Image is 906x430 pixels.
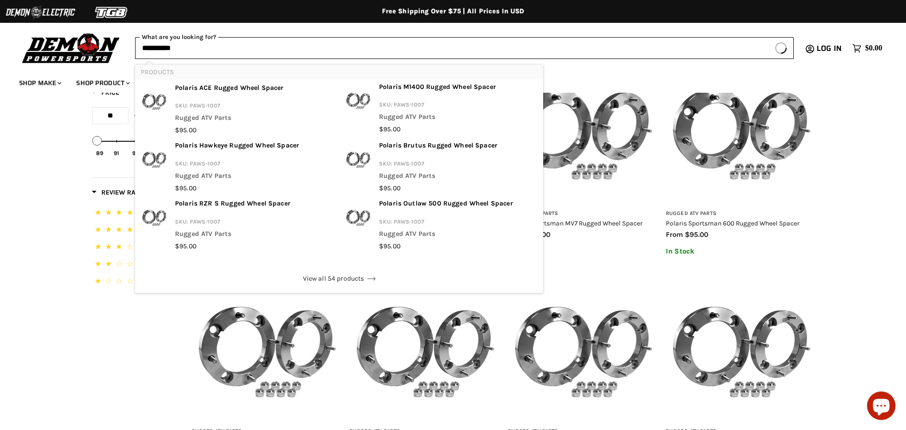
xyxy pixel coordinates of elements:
p: SKU: PAWS-1007 [379,159,497,171]
img: Polaris M1400 Rugged Wheel Spacer [345,82,371,117]
img: Polaris Outlaw 500 Rugged Wheel Spacer [345,199,371,234]
li: products: Polaris Brutus Rugged Wheel Spacer [339,138,543,196]
img: Polaris Ranger ETX Rugged Wheel Spacer [350,272,498,421]
li: products: Polaris Outlaw 500 Rugged Wheel Spacer [339,196,543,255]
form: Product [135,37,794,59]
div: Min value [93,136,102,146]
span: $95.00 [175,184,196,192]
span: $0.00 [865,44,882,53]
a: $0.00 [848,41,887,55]
a: Polaris RZR S Rugged Wheel Spacer Polaris RZR S Rugged Wheel Spacer SKU: PAWS-1007 Rugged ATV Par... [141,199,333,251]
button: 2 Stars. [93,258,179,272]
p: Polaris RZR S Rugged Wheel Spacer [175,199,291,211]
div: 92 [132,150,139,156]
a: Polaris Sportsman MV7 Rugged Wheel Spacer [508,219,643,227]
p: Polaris Outlaw 500 Rugged Wheel Spacer [379,199,513,211]
p: Polaris ACE Rugged Wheel Spacer [175,83,284,96]
li: products: Polaris Hawkeye Rugged Wheel Spacer [135,138,339,196]
div: View All [141,269,537,289]
p: SKU: PAWS-1007 [175,159,299,171]
p: Rugged ATV Parts [175,113,284,126]
p: Rugged ATV Parts [175,229,291,242]
img: Polaris Sportsman MV7 Rugged Wheel Spacer [508,54,657,203]
img: Polaris ACE Rugged Wheel Spacer [141,83,167,118]
a: Log in [812,44,848,53]
img: Polaris Hawkeye Rugged Wheel Spacer [141,141,167,176]
input: When autocomplete results are available use up and down arrows to review and enter to select [135,37,769,59]
a: Polaris M1400 Rugged Wheel Spacer Polaris M1400 Rugged Wheel Spacer SKU: PAWS-1007 Rugged ATV Par... [345,82,537,135]
h3: Rugged ATV Parts [508,210,657,217]
img: Polaris Sportsman 600 Rugged Wheel Spacer [666,54,815,203]
img: Polaris Brutus Rugged Wheel Spacer [345,141,371,176]
p: Rugged ATV Parts [379,229,513,242]
div: - [128,107,143,124]
span: Log in [817,42,842,54]
ul: Main menu [12,69,880,93]
p: Polaris Brutus Rugged Wheel Spacer [379,141,497,153]
span: Review Ratings [92,188,154,196]
p: In Stock [666,247,815,255]
span: $95.00 [685,230,708,239]
span: $95.00 [175,242,196,250]
span: Price [92,88,119,97]
li: Products [135,65,543,79]
span: View all 54 products [303,274,376,283]
img: Polaris Ranger 425 Rugged Wheel Spacer [508,272,657,421]
a: Polaris Outlaw 500 Rugged Wheel Spacer Polaris Outlaw 500 Rugged Wheel Spacer SKU: PAWS-1007 Rugg... [345,199,537,251]
a: Shop Make [12,73,67,93]
span: $95.00 [379,184,400,192]
button: 3 Stars. [93,241,179,255]
input: Min value [92,107,129,124]
span: $95.00 [379,242,400,250]
span: from [666,230,683,239]
li: products: Polaris M1400 Rugged Wheel Spacer [339,79,543,137]
p: SKU: PAWS-1007 [379,100,496,112]
a: Polaris ACE Rugged Wheel Spacer Polaris ACE Rugged Wheel Spacer SKU: PAWS-1007 Rugged ATV Parts $... [141,83,333,136]
li: products: Polaris ACE Rugged Wheel Spacer [135,79,339,138]
h3: Rugged ATV Parts [666,210,815,217]
p: Polaris M1400 Rugged Wheel Spacer [379,82,496,95]
p: Rugged ATV Parts [175,171,299,184]
a: Polaris Hawkeye Rugged Wheel Spacer Polaris Hawkeye Rugged Wheel Spacer SKU: PAWS-1007 Rugged ATV... [141,141,333,193]
img: Polaris RZR S Rugged Wheel Spacer [192,272,341,421]
button: Filter by Price [92,88,119,100]
button: 4 Stars. [93,224,179,238]
a: Shop Product [69,73,136,93]
p: Rugged ATV Parts [379,171,497,184]
div: 91 [114,150,119,156]
p: Rugged ATV Parts [379,112,496,125]
button: Search [769,37,794,59]
button: 5 Stars. [93,207,179,221]
img: Polaris RZR S Rugged Wheel Spacer [141,199,167,234]
p: In Stock [508,247,657,255]
img: Polaris Predator 90 Rugged Wheel Spacer [666,272,815,421]
p: SKU: PAWS-1007 [175,101,284,113]
p: SKU: PAWS-1007 [175,217,291,229]
span: $95.00 [379,125,400,133]
a: View all 54 products [141,269,537,289]
img: Demon Electric Logo 2 [5,3,76,21]
img: TGB Logo 2 [76,3,147,21]
button: Filter by Review Ratings [92,188,154,200]
a: Polaris Sportsman 600 Rugged Wheel Spacer [666,219,799,227]
div: Products [135,65,543,265]
li: products: Polaris RZR S Rugged Wheel Spacer [135,196,339,254]
span: $95.00 [175,126,196,134]
inbox-online-store-chat: Shopify online store chat [864,391,898,422]
img: Demon Powersports [19,31,123,65]
button: 1 Star. [93,275,179,289]
p: SKU: PAWS-1007 [379,217,513,229]
a: Polaris Brutus Rugged Wheel Spacer Polaris Brutus Rugged Wheel Spacer SKU: PAWS-1007 Rugged ATV P... [345,141,537,193]
p: Polaris Hawkeye Rugged Wheel Spacer [175,141,299,153]
div: 89 [96,150,103,156]
div: Free Shipping Over $75 | All Prices In USD [73,7,834,16]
